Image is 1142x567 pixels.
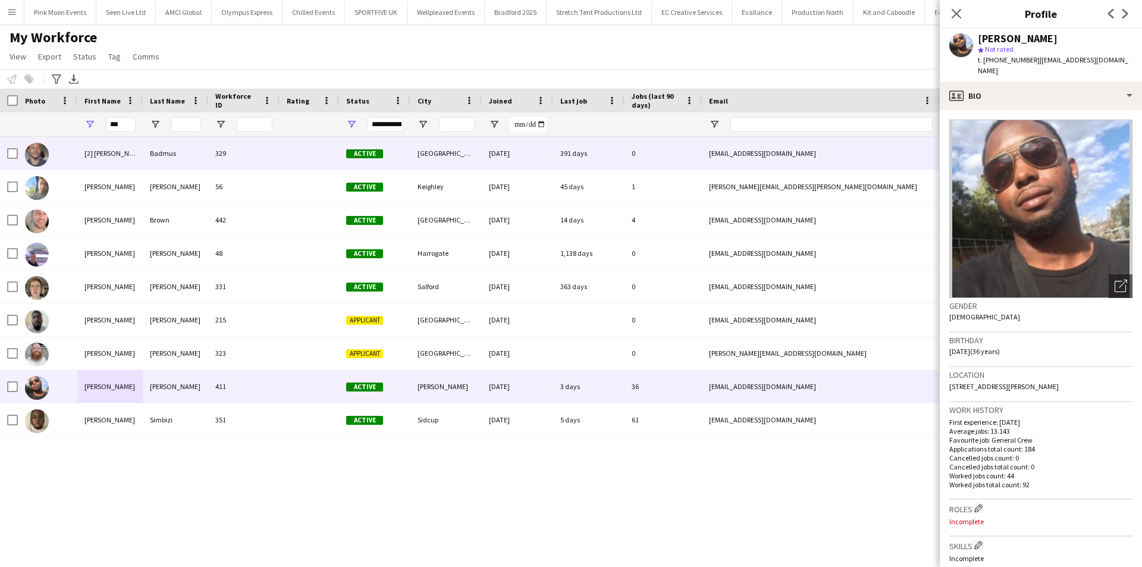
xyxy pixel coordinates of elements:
span: Active [346,383,383,391]
img: David Simbizi [25,409,49,433]
button: SPORTFIVE UK [345,1,407,24]
p: Cancelled jobs count: 0 [949,453,1132,462]
div: 36 [625,370,702,403]
span: Last job [560,96,587,105]
p: Worked jobs total count: 92 [949,480,1132,489]
input: Joined Filter Input [510,117,546,131]
div: [PERSON_NAME] [77,270,143,303]
p: First experience: [DATE] [949,418,1132,427]
div: [PERSON_NAME] [143,370,208,403]
div: [DATE] [482,303,553,336]
h3: Skills [949,539,1132,552]
p: Worked jobs count: 44 [949,471,1132,480]
div: Badmus [143,137,208,170]
img: David Brown [25,209,49,233]
div: 0 [625,237,702,270]
div: [DATE] [482,203,553,236]
div: [PERSON_NAME] [410,370,482,403]
div: [EMAIL_ADDRESS][DOMAIN_NAME] [702,203,940,236]
h3: Roles [949,502,1132,515]
span: Active [346,283,383,292]
span: Email [709,96,728,105]
span: Active [346,249,383,258]
a: View [5,49,31,64]
div: [PERSON_NAME] [143,337,208,369]
div: [GEOGRAPHIC_DATA] [410,337,482,369]
span: [DEMOGRAPHIC_DATA] [949,312,1020,321]
div: [EMAIL_ADDRESS][DOMAIN_NAME] [702,270,940,303]
p: Favourite job: General Crew [949,436,1132,444]
h3: Location [949,369,1132,380]
a: Export [33,49,66,64]
button: Chilled Events [283,1,345,24]
span: Not rated [985,45,1014,54]
button: Bradford 2025 [485,1,547,24]
button: Open Filter Menu [150,119,161,130]
div: Harrogate [410,237,482,270]
img: David Harris [25,276,49,300]
div: [EMAIL_ADDRESS][DOMAIN_NAME] [702,237,940,270]
div: Bio [940,82,1142,110]
div: [DATE] [482,237,553,270]
div: [EMAIL_ADDRESS][DOMAIN_NAME] [702,137,940,170]
div: 45 days [553,170,625,203]
button: Open Filter Menu [709,119,720,130]
div: [PERSON_NAME] [143,237,208,270]
button: Evallance [732,1,782,24]
div: [PERSON_NAME] [77,370,143,403]
h3: Profile [940,6,1142,21]
span: Jobs (last 90 days) [632,92,680,109]
span: Active [346,216,383,225]
div: [DATE] [482,337,553,369]
button: Open Filter Menu [215,119,226,130]
img: Dave Atha [25,176,49,200]
img: David Ryan [25,376,49,400]
button: Seen Live Ltd [96,1,156,24]
div: 323 [208,337,280,369]
input: Workforce ID Filter Input [237,117,272,131]
div: 391 days [553,137,625,170]
div: Keighley [410,170,482,203]
div: [DATE] [482,370,553,403]
button: Pink Moon Events [24,1,96,24]
img: David Dunn-Birch [25,243,49,267]
div: 4 [625,203,702,236]
div: [PERSON_NAME] [143,170,208,203]
input: Last Name Filter Input [171,117,201,131]
div: 0 [625,270,702,303]
div: Brown [143,203,208,236]
span: Active [346,416,383,425]
input: First Name Filter Input [106,117,136,131]
span: | [EMAIL_ADDRESS][DOMAIN_NAME] [978,55,1128,75]
span: [STREET_ADDRESS][PERSON_NAME] [949,382,1059,391]
div: 411 [208,370,280,403]
div: [GEOGRAPHIC_DATA] [410,137,482,170]
button: Kit and Caboodle [854,1,925,24]
div: [PERSON_NAME][EMAIL_ADDRESS][PERSON_NAME][DOMAIN_NAME] [702,170,940,203]
span: Export [38,51,61,62]
span: Workforce ID [215,92,258,109]
div: Simbizi [143,403,208,436]
div: [EMAIL_ADDRESS][DOMAIN_NAME] [702,303,940,336]
div: [EMAIL_ADDRESS][DOMAIN_NAME] [702,403,940,436]
span: Tag [108,51,121,62]
div: [PERSON_NAME] [143,303,208,336]
div: [PERSON_NAME][EMAIL_ADDRESS][DOMAIN_NAME] [702,337,940,369]
app-action-btn: Advanced filters [49,72,64,86]
span: First Name [84,96,121,105]
button: Production North [782,1,854,24]
div: 351 [208,403,280,436]
div: 0 [625,137,702,170]
div: 1,138 days [553,237,625,270]
button: Open Filter Menu [418,119,428,130]
div: [DATE] [482,403,553,436]
div: 0 [625,303,702,336]
span: t. [PHONE_NUMBER] [978,55,1040,64]
div: 215 [208,303,280,336]
div: [PERSON_NAME] [978,33,1058,44]
div: Open photos pop-in [1109,274,1132,298]
div: 5 days [553,403,625,436]
button: Stretch Tent Productions Ltd [547,1,652,24]
button: Open Filter Menu [346,119,357,130]
div: [EMAIL_ADDRESS][DOMAIN_NAME] [702,370,940,403]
